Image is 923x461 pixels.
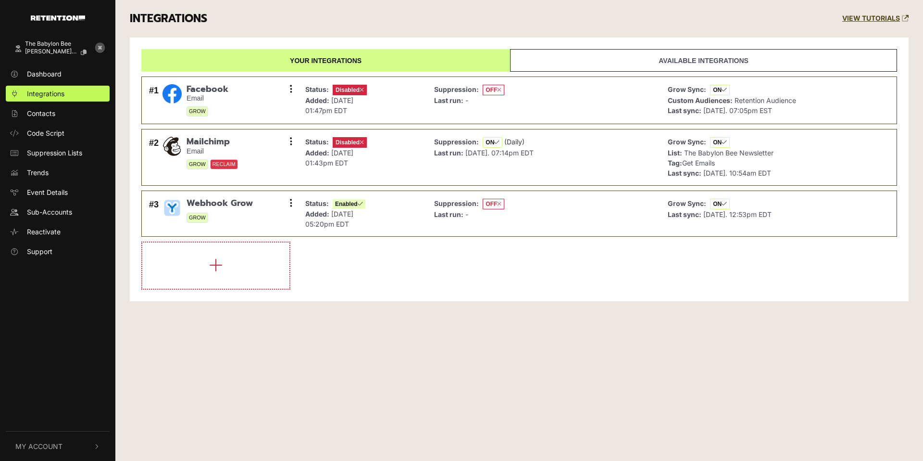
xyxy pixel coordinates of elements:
strong: Added: [305,96,329,104]
span: GROW [187,159,208,169]
a: Code Script [6,125,110,141]
strong: Grow Sync: [668,199,706,207]
span: The Babylon Bee Newsletter [684,149,773,157]
span: [PERSON_NAME][EMAIL_ADDRESS][DOMAIN_NAME] [25,48,77,55]
span: GROW [187,106,208,116]
strong: Last run: [434,149,463,157]
div: #1 [149,84,159,117]
a: Support [6,243,110,259]
strong: Last run: [434,210,463,218]
strong: Last sync: [668,169,701,177]
span: Disabled [333,85,367,95]
small: Email [187,94,228,102]
strong: Suppression: [434,138,479,146]
strong: Tag: [668,159,682,167]
span: ON [710,137,730,148]
span: Contacts [27,108,55,118]
span: ON [710,199,730,209]
strong: Status: [305,199,329,207]
span: RECLAIM [210,159,238,169]
span: [DATE]. 07:05pm EST [703,106,772,115]
a: VIEW TUTORIALS [842,14,909,23]
img: Retention.com [31,15,85,21]
a: Your integrations [141,49,510,72]
span: (Daily) [504,138,524,146]
strong: Status: [305,138,329,146]
span: Webhook Grow [187,198,253,209]
span: Code Script [27,128,64,138]
a: Dashboard [6,66,110,82]
strong: Custom Audiences: [668,96,733,104]
span: Event Details [27,187,68,197]
span: ON [710,85,730,95]
span: ON [483,137,502,148]
small: Email [187,147,238,155]
span: Reactivate [27,227,61,237]
img: Mailchimp [162,137,182,156]
span: [DATE]. 12:53pm EDT [703,210,772,218]
a: Available integrations [510,49,897,72]
strong: Status: [305,85,329,93]
strong: Grow Sync: [668,138,706,146]
span: Sub-Accounts [27,207,72,217]
span: Disabled [333,137,367,148]
span: Facebook [187,84,228,95]
div: #2 [149,137,159,178]
span: [DATE] 01:47pm EDT [305,96,353,115]
strong: Last sync: [668,210,701,218]
a: Trends [6,165,110,180]
button: My Account [6,432,110,461]
a: Integrations [6,86,110,102]
span: Retention Audience [735,96,796,104]
div: The Babylon Bee [25,40,94,47]
a: Contacts [6,105,110,121]
div: #3 [149,198,159,229]
span: Integrations [27,89,64,99]
a: Sub-Accounts [6,204,110,220]
strong: Suppression: [434,85,479,93]
strong: Last sync: [668,106,701,115]
span: Trends [27,167,49,178]
span: OFF [483,199,504,209]
img: Facebook [162,84,182,103]
span: [DATE]. 07:14pm EDT [465,149,534,157]
span: Enabled [333,199,365,209]
span: Dashboard [27,69,62,79]
span: - [465,210,468,218]
strong: Suppression: [434,199,479,207]
strong: Added: [305,210,329,218]
strong: Grow Sync: [668,85,706,93]
span: My Account [15,441,62,451]
strong: Added: [305,149,329,157]
span: GROW [187,213,208,223]
span: OFF [483,85,504,95]
img: Webhook Grow [162,198,182,218]
span: Suppression Lists [27,148,82,158]
p: Get Emails [668,158,773,168]
strong: Last run: [434,96,463,104]
span: - [465,96,468,104]
a: The Babylon Bee [PERSON_NAME][EMAIL_ADDRESS][DOMAIN_NAME] [6,36,90,62]
a: Event Details [6,184,110,200]
a: Reactivate [6,224,110,240]
span: Support [27,246,52,256]
span: Mailchimp [187,137,238,147]
h3: INTEGRATIONS [130,12,207,26]
a: Suppression Lists [6,145,110,161]
strong: List: [668,149,682,157]
span: [DATE]. 10:54am EDT [703,169,771,177]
